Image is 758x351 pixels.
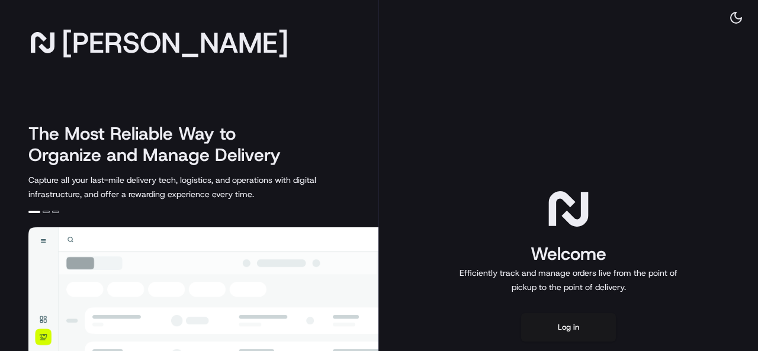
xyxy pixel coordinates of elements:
span: [PERSON_NAME] [62,31,288,54]
h2: The Most Reliable Way to Organize and Manage Delivery [28,123,294,166]
button: Log in [521,313,616,342]
h1: Welcome [455,242,682,266]
p: Capture all your last-mile delivery tech, logistics, and operations with digital infrastructure, ... [28,173,370,201]
p: Efficiently track and manage orders live from the point of pickup to the point of delivery. [455,266,682,294]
